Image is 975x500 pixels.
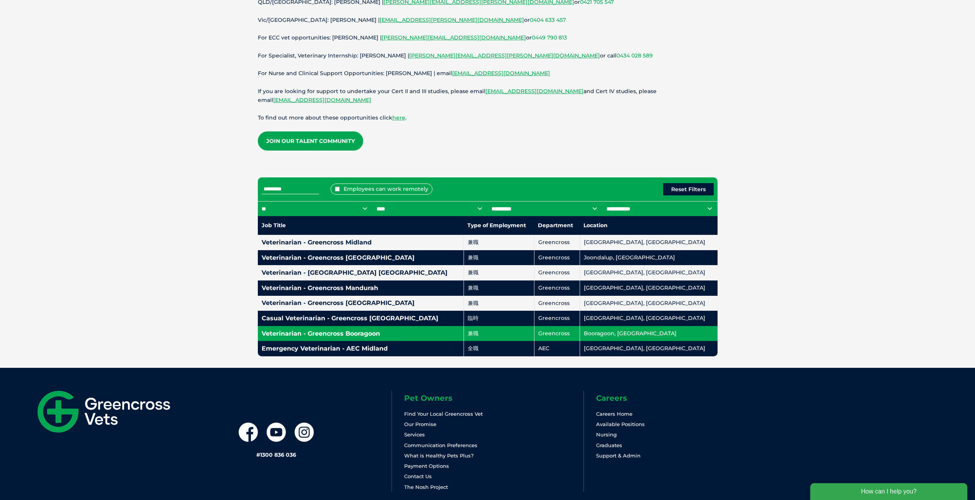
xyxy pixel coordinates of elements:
a: Our Promise [404,421,436,427]
a: Services [404,431,425,438]
td: Greencross [534,280,580,296]
td: [GEOGRAPHIC_DATA], [GEOGRAPHIC_DATA] [580,341,717,356]
nobr: Department [538,222,573,229]
a: The Nosh Project [404,484,448,490]
a: Find Your Local Greencross Vet [404,411,483,417]
td: [GEOGRAPHIC_DATA], [GEOGRAPHIC_DATA] [580,265,717,280]
a: Nursing [596,431,617,438]
div: How can I help you? [5,5,162,21]
td: 兼職 [464,265,534,280]
a: Careers Home [596,411,633,417]
h4: Veterinarian - Greencross Midland [262,239,460,246]
td: [GEOGRAPHIC_DATA], [GEOGRAPHIC_DATA] [580,280,717,296]
a: [PERSON_NAME][EMAIL_ADDRESS][DOMAIN_NAME] [382,34,526,41]
td: Greencross [534,250,580,266]
h6: Careers [596,394,775,402]
td: 兼職 [464,250,534,266]
nobr: Location [583,222,608,229]
a: 0449 790 813 [532,34,567,41]
td: [GEOGRAPHIC_DATA], [GEOGRAPHIC_DATA] [580,311,717,326]
h4: Casual Veterinarian - Greencross [GEOGRAPHIC_DATA] [262,315,460,321]
td: Greencross [534,311,580,326]
input: Employees can work remotely [335,187,340,192]
td: 臨時 [464,311,534,326]
h4: Veterinarian - Greencross Mandurah [262,285,460,291]
a: 0434 028 589 [616,52,653,59]
p: If you are looking for support to undertake your Cert II and III studies, please email and Cert I... [258,87,718,105]
td: 全職 [464,341,534,356]
a: Graduates [596,442,622,448]
a: [EMAIL_ADDRESS][DOMAIN_NAME] [452,70,550,77]
p: Vic/[GEOGRAPHIC_DATA]: [PERSON_NAME] | or [258,16,718,25]
td: 兼職 [464,326,534,341]
a: #1300 836 036 [256,451,296,458]
td: Greencross [534,296,580,311]
td: 兼職 [464,296,534,311]
a: 0404 633 457 [530,16,566,23]
td: Booragoon, [GEOGRAPHIC_DATA] [580,326,717,341]
a: [PERSON_NAME][EMAIL_ADDRESS][PERSON_NAME][DOMAIN_NAME] [409,52,600,59]
a: Support & Admin [596,452,641,459]
a: What is Healthy Pets Plus? [404,452,474,459]
td: Joondalup, [GEOGRAPHIC_DATA] [580,250,717,266]
nobr: Type of Employment [467,222,526,229]
a: Contact Us [404,473,432,479]
span: # [256,451,260,458]
td: [GEOGRAPHIC_DATA], [GEOGRAPHIC_DATA] [580,296,717,311]
a: [EMAIL_ADDRESS][DOMAIN_NAME] [273,97,371,103]
a: Payment Options [404,463,449,469]
td: 兼職 [464,280,534,296]
a: Join our Talent Community [258,131,363,151]
td: 兼職 [464,235,534,250]
a: Communication Preferences [404,442,477,448]
a: [EMAIL_ADDRESS][DOMAIN_NAME] [485,88,583,95]
a: here [392,114,405,121]
h4: Emergency Veterinarian - AEC Midland [262,346,460,352]
p: For Nurse and Clinical Support Opportunities: [PERSON_NAME] | email [258,69,718,78]
p: For ECC vet opportunities: [PERSON_NAME] | or [258,33,718,42]
a: [EMAIL_ADDRESS][PERSON_NAME][DOMAIN_NAME] [380,16,524,23]
label: Employees can work remotely [331,184,433,195]
nobr: Job Title [262,222,286,229]
td: [GEOGRAPHIC_DATA], [GEOGRAPHIC_DATA] [580,235,717,250]
h4: Veterinarian - Greencross [GEOGRAPHIC_DATA] [262,255,460,261]
button: Reset Filters [663,183,714,195]
p: For Specialist, Veterinary Internship: [PERSON_NAME] | or call [258,51,718,60]
h4: Veterinarian - [GEOGRAPHIC_DATA] [GEOGRAPHIC_DATA] [262,270,460,276]
h4: Veterinarian - Greencross [GEOGRAPHIC_DATA] [262,300,460,306]
td: AEC [534,341,580,356]
td: Greencross [534,265,580,280]
h4: Veterinarian - Greencross Booragoon [262,331,460,337]
td: Greencross [534,326,580,341]
p: To find out more about these opportunities click . [258,113,718,122]
h6: Pet Owners [404,394,583,402]
a: Available Positions [596,421,645,427]
td: Greencross [534,235,580,250]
